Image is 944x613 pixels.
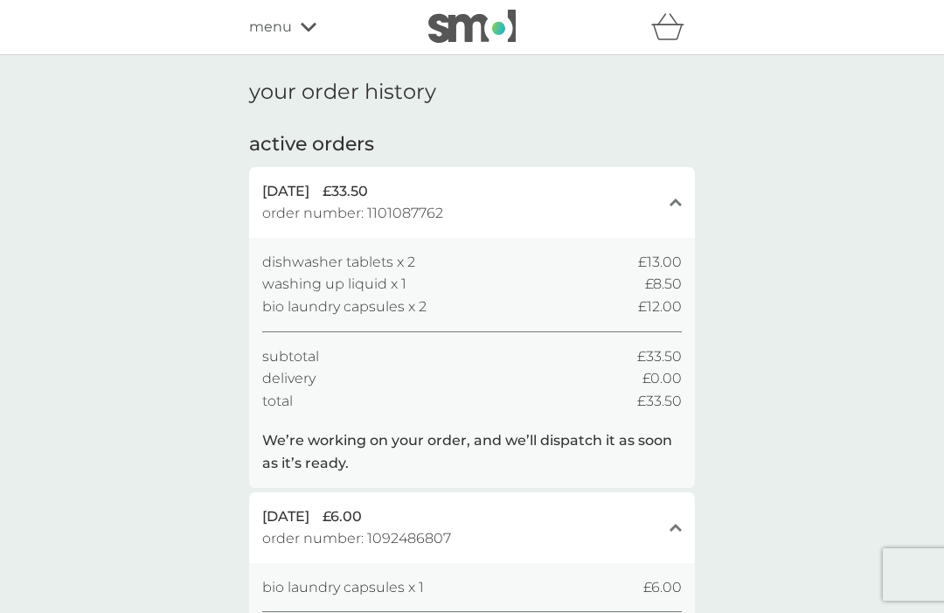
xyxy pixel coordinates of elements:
span: subtotal [262,345,319,368]
span: washing up liquid x 1 [262,273,406,296]
span: £8.50 [645,273,682,296]
span: £13.00 [638,251,682,274]
div: basket [651,10,695,45]
span: £33.50 [323,180,368,203]
img: smol [428,10,516,43]
span: delivery [262,367,316,390]
span: [DATE] [262,180,309,203]
span: total [262,390,293,413]
span: bio laundry capsules x 1 [262,576,424,599]
h2: active orders [249,131,374,158]
span: £12.00 [638,296,682,318]
span: bio laundry capsules x 2 [262,296,427,318]
span: £0.00 [642,367,682,390]
span: order number: 1101087762 [262,202,443,225]
span: [DATE] [262,505,309,528]
span: £33.50 [637,345,682,368]
span: dishwasher tablets x 2 [262,251,415,274]
span: £6.00 [643,576,682,599]
span: order number: 1092486807 [262,527,451,550]
h1: your order history [249,80,436,105]
p: We’re working on your order, and we’ll dispatch it as soon as it’s ready. [262,429,682,474]
span: menu [249,16,292,38]
span: £6.00 [323,505,362,528]
span: £33.50 [637,390,682,413]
